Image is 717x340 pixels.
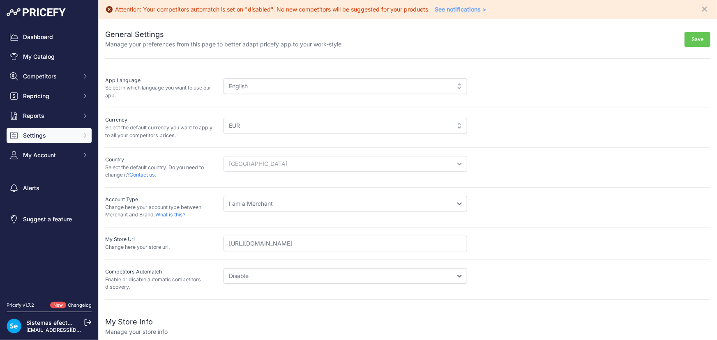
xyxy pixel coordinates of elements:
button: Settings [7,128,92,143]
span: Repricing [23,92,77,100]
p: Enable or disable automatic competitors discovery. [105,276,217,291]
p: Country [105,156,217,164]
a: [EMAIL_ADDRESS][DOMAIN_NAME] [26,327,112,333]
p: Select in which language you want to use our app. [105,84,217,99]
button: Close [701,3,710,13]
a: Contact us. [129,172,157,178]
a: See notifications > [435,6,486,13]
button: Competitors [7,69,92,84]
span: Reports [23,112,77,120]
p: Competitors Automatch [105,268,217,276]
p: Change here your store url. [105,244,217,251]
img: Pricefy Logo [7,8,66,16]
p: Select the default country. Do you need to change it? [105,164,217,179]
button: Save [685,32,710,47]
span: New [50,302,66,309]
p: Select the default currency you want to apply to all your competitors prices. [105,124,217,139]
p: App Language [105,77,217,85]
a: What is this? [155,211,185,218]
a: Sistemas efectoLED [26,319,81,326]
button: My Account [7,148,92,163]
input: https://www.mystore.com [224,236,467,251]
div: EUR [224,118,467,133]
div: English [224,78,467,94]
p: Currency [105,116,217,124]
a: Suggest a feature [7,212,92,227]
p: Change here your account type between Merchant and Brand. [105,204,217,219]
h2: My Store Info [105,316,168,328]
p: Manage your store info [105,328,168,336]
nav: Sidebar [7,30,92,292]
button: Repricing [7,89,92,103]
a: My Catalog [7,49,92,64]
h2: General Settings [105,29,341,40]
button: Reports [7,108,92,123]
span: Competitors [23,72,77,80]
div: Pricefy v1.7.2 [7,302,34,309]
div: Attention: Your competitors automatch is set on "disabled". No new competitors will be suggested ... [115,5,430,14]
p: Manage your preferences from this page to better adapt pricefy app to your work-style [105,40,341,48]
p: My Store Url [105,236,217,244]
a: Dashboard [7,30,92,44]
p: Account Type [105,196,217,204]
span: My Account [23,151,77,159]
span: Settings [23,131,77,140]
a: Changelog [68,302,92,308]
a: Alerts [7,181,92,195]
